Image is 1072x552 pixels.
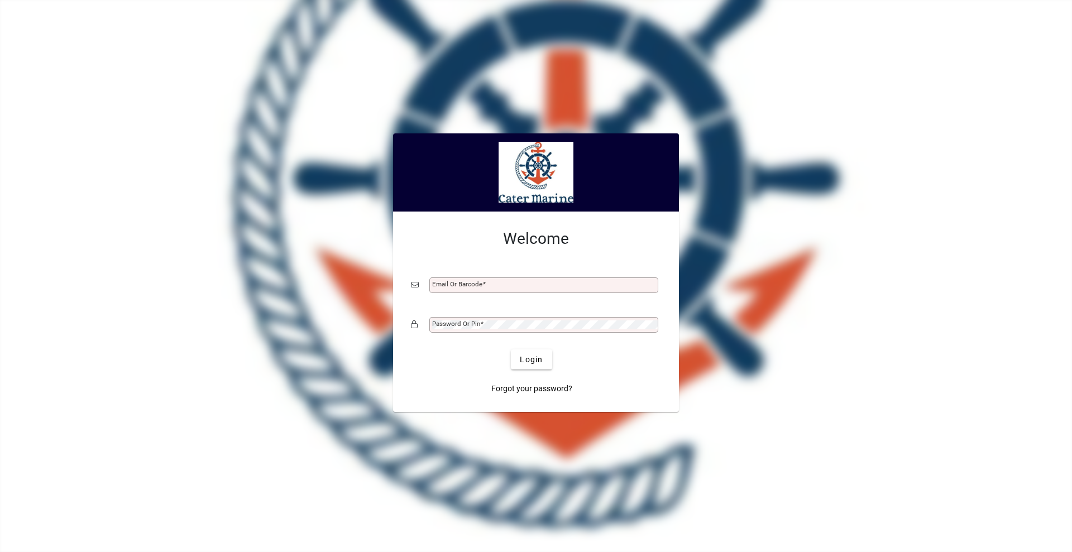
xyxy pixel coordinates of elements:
[432,280,482,288] mat-label: Email or Barcode
[491,383,572,395] span: Forgot your password?
[520,354,543,366] span: Login
[411,229,661,248] h2: Welcome
[487,378,577,399] a: Forgot your password?
[432,320,480,328] mat-label: Password or Pin
[511,349,552,369] button: Login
